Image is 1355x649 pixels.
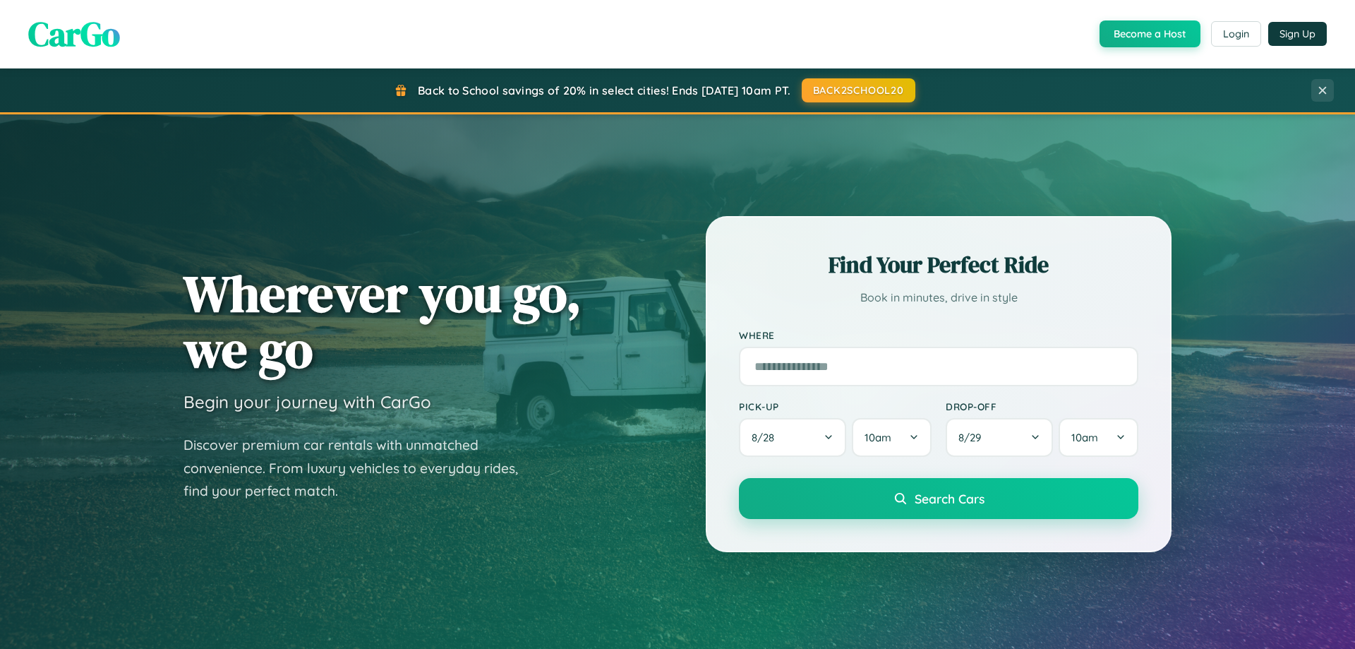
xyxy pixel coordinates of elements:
button: Sign Up [1268,22,1327,46]
label: Drop-off [946,400,1138,412]
button: 10am [1059,418,1138,457]
button: 8/29 [946,418,1053,457]
span: Back to School savings of 20% in select cities! Ends [DATE] 10am PT. [418,83,790,97]
label: Where [739,329,1138,341]
h1: Wherever you go, we go [183,266,582,377]
span: 8 / 29 [958,431,988,444]
button: Become a Host [1100,20,1200,47]
span: Search Cars [915,491,984,506]
button: Search Cars [739,478,1138,519]
span: CarGo [28,11,120,57]
p: Discover premium car rentals with unmatched convenience. From luxury vehicles to everyday rides, ... [183,434,536,503]
h2: Find Your Perfect Ride [739,249,1138,280]
button: 10am [852,418,932,457]
button: BACK2SCHOOL20 [802,78,915,102]
span: 10am [865,431,891,444]
p: Book in minutes, drive in style [739,287,1138,308]
button: Login [1211,21,1261,47]
h3: Begin your journey with CarGo [183,391,431,412]
button: 8/28 [739,418,846,457]
span: 8 / 28 [752,431,781,444]
span: 10am [1071,431,1098,444]
label: Pick-up [739,400,932,412]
